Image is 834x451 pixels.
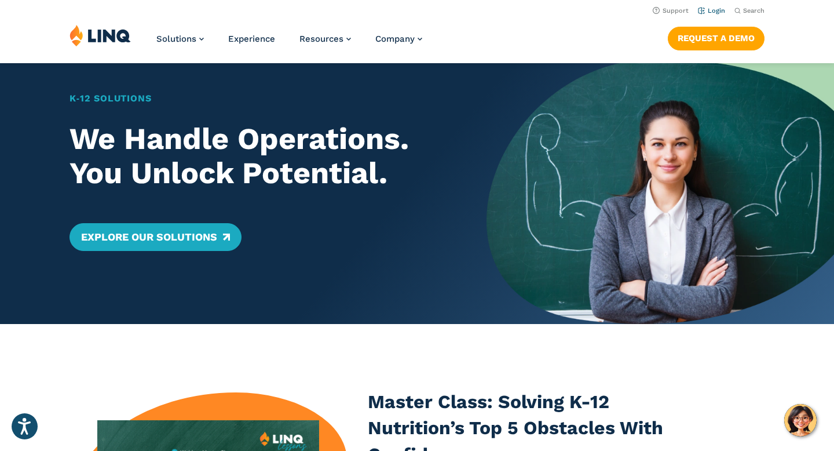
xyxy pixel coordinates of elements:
a: Experience [228,34,275,44]
nav: Button Navigation [668,24,765,50]
a: Support [653,7,689,14]
span: Solutions [156,34,196,44]
button: Open Search Bar [734,6,765,15]
img: Home Banner [487,28,834,324]
a: Solutions [156,34,204,44]
a: Login [698,7,725,14]
span: Search [743,7,765,14]
h2: We Handle Operations. You Unlock Potential. [69,122,452,191]
span: Resources [299,34,343,44]
button: Hello, have a question? Let’s chat. [784,404,817,437]
a: Company [375,34,422,44]
img: LINQ | K‑12 Software [69,24,131,46]
nav: Primary Navigation [156,24,422,63]
a: Request a Demo [668,27,765,50]
h1: K‑12 Solutions [69,92,452,106]
span: Company [375,34,415,44]
a: Explore Our Solutions [69,223,242,251]
a: Resources [299,34,351,44]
